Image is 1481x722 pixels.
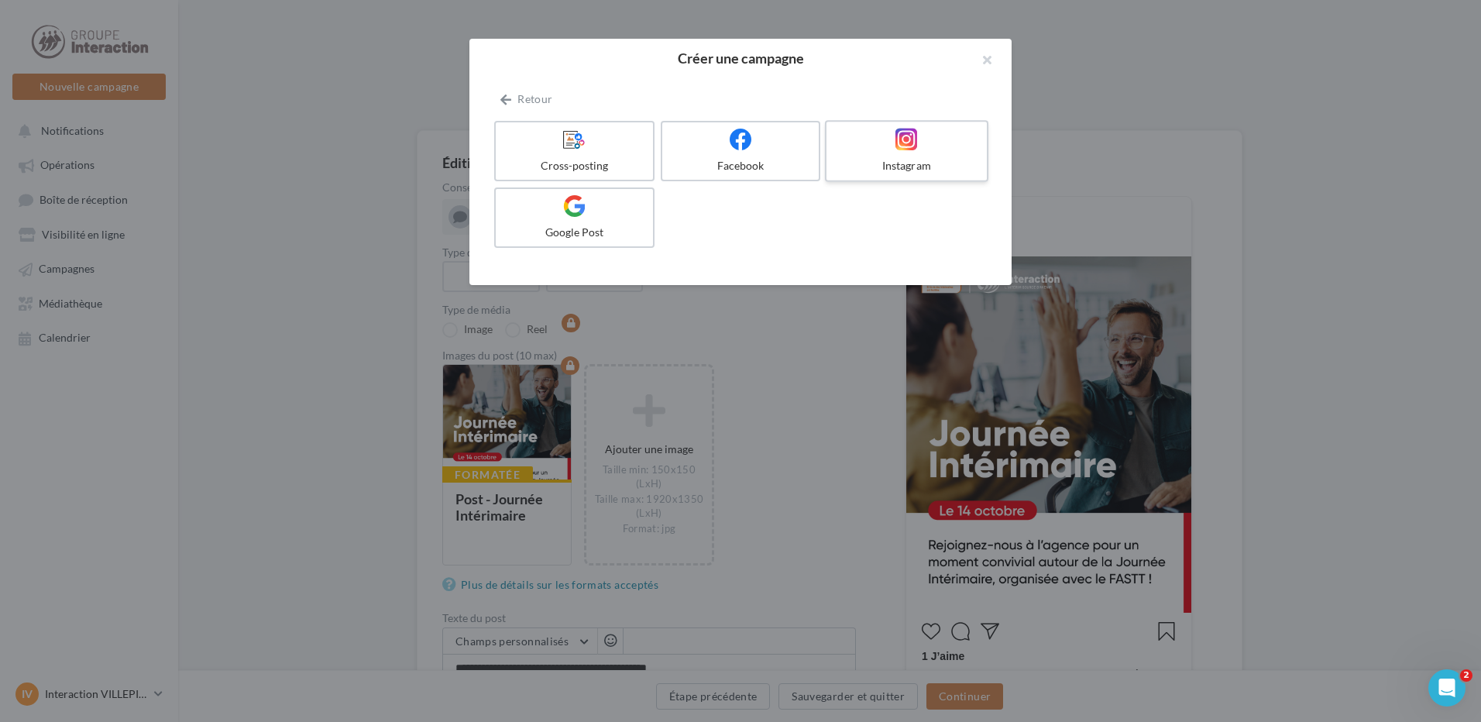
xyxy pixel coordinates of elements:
h2: Créer une campagne [494,51,987,65]
div: Cross-posting [502,158,647,174]
iframe: Intercom live chat [1428,669,1466,707]
div: Instagram [833,158,980,174]
button: Retour [494,90,558,108]
span: 2 [1460,669,1472,682]
div: Facebook [668,158,813,174]
div: Google Post [502,225,647,240]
